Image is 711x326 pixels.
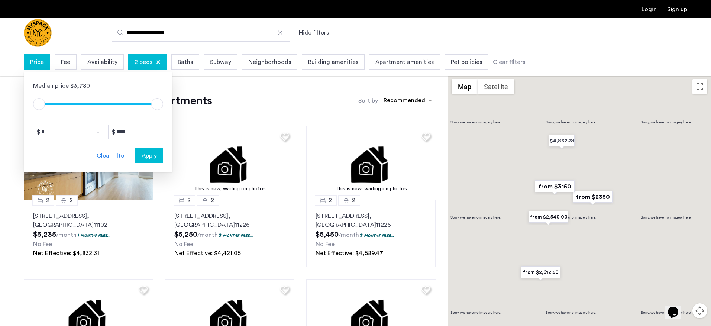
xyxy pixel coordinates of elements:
[493,58,525,67] div: Clear filters
[33,81,163,90] div: Median price $3,780
[24,19,52,47] img: logo
[33,125,88,139] input: Price from
[151,98,163,110] span: ngx-slider-max
[210,58,231,67] span: Subway
[248,58,291,67] span: Neighborhoods
[24,19,52,47] a: Cazamio Logo
[178,58,193,67] span: Baths
[97,151,126,160] div: Clear filter
[97,128,99,136] span: -
[61,58,70,67] span: Fee
[87,58,117,67] span: Availability
[33,103,163,105] ngx-slider: ngx-slider
[667,6,687,12] a: Registration
[112,24,290,42] input: Apartment Search
[30,58,44,67] span: Price
[135,148,163,163] button: button
[665,296,689,319] iframe: chat widget
[641,6,657,12] a: Login
[451,58,482,67] span: Pet policies
[375,58,434,67] span: Apartment amenities
[142,151,157,160] span: Apply
[299,28,329,37] button: Show or hide filters
[108,125,163,139] input: Price to
[33,98,45,110] span: ngx-slider
[135,58,152,67] span: 2 beds
[308,58,358,67] span: Building amenities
